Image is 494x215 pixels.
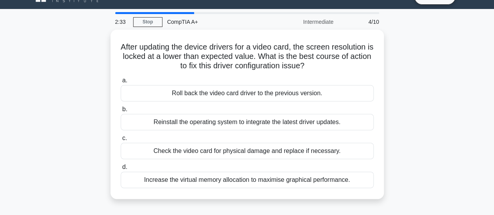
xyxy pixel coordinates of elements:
div: 2:33 [111,14,133,30]
span: c. [122,135,127,141]
div: Roll back the video card driver to the previous version. [121,85,374,101]
div: Reinstall the operating system to integrate the latest driver updates. [121,114,374,130]
div: CompTIA A+ [162,14,270,30]
div: 4/10 [338,14,384,30]
span: a. [122,77,127,84]
h5: After updating the device drivers for a video card, the screen resolution is locked at a lower th... [120,42,375,71]
div: Check the video card for physical damage and replace if necessary. [121,143,374,159]
div: Increase the virtual memory allocation to maximise graphical performance. [121,172,374,188]
div: Intermediate [270,14,338,30]
span: d. [122,163,127,170]
a: Stop [133,17,162,27]
span: b. [122,106,127,112]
